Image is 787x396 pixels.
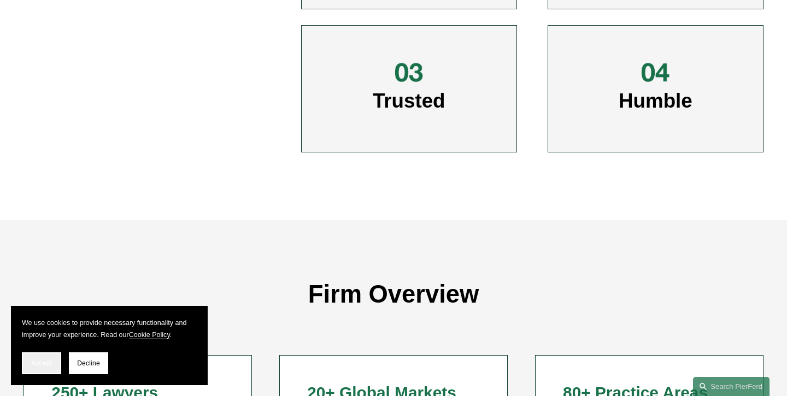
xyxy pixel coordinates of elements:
button: Decline [69,352,108,374]
span: Accept [31,359,52,367]
p: Firm Overview [24,272,763,317]
span: Humble [619,90,692,112]
a: Search this site [693,377,770,396]
span: Decline [77,359,100,367]
section: Cookie banner [11,306,208,385]
a: Cookie Policy [129,331,170,339]
button: Accept [22,352,61,374]
p: We use cookies to provide necessary functionality and improve your experience. Read our . [22,317,197,341]
span: Trusted [373,90,445,112]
